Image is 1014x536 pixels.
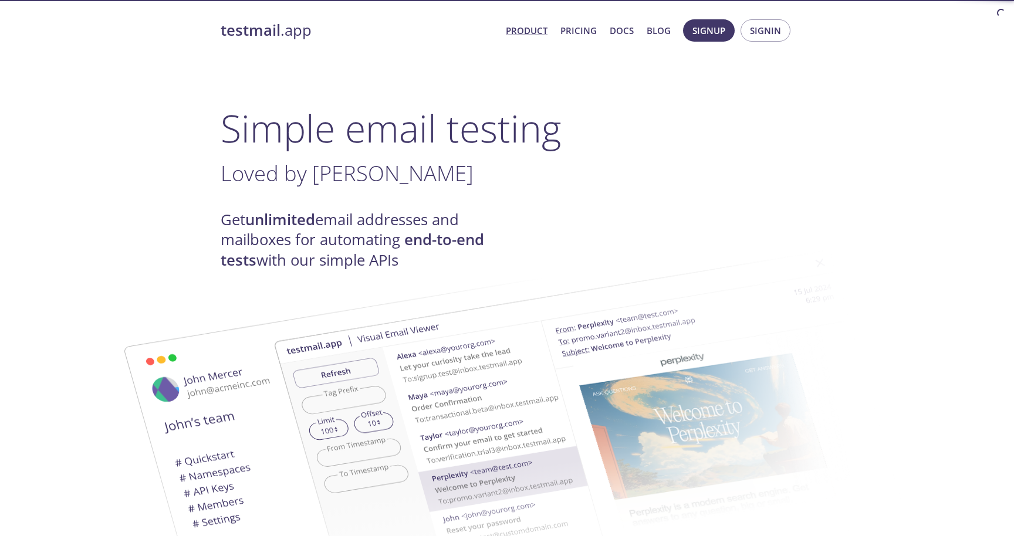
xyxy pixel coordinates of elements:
[692,23,725,38] span: Signup
[221,158,474,188] span: Loved by [PERSON_NAME]
[221,106,793,151] h1: Simple email testing
[221,210,507,270] h4: Get email addresses and mailboxes for automating with our simple APIs
[647,23,671,38] a: Blog
[221,20,280,40] strong: testmail
[610,23,634,38] a: Docs
[221,229,484,270] strong: end-to-end tests
[750,23,781,38] span: Signin
[683,19,735,42] button: Signup
[560,23,597,38] a: Pricing
[741,19,790,42] button: Signin
[506,23,547,38] a: Product
[245,209,315,230] strong: unlimited
[221,21,496,40] a: testmail.app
